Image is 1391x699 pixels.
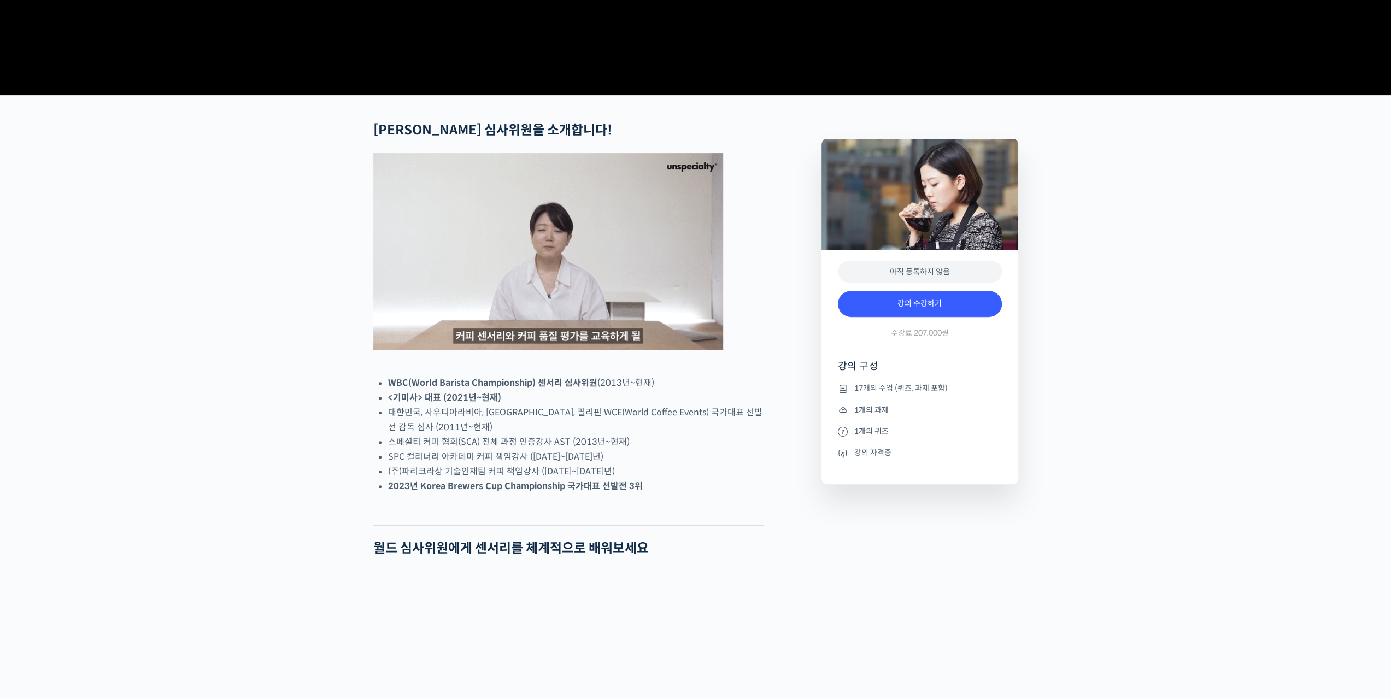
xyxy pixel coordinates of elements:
[838,291,1002,317] a: 강의 수강하기
[838,447,1002,460] li: 강의 자격증
[388,375,764,390] li: (2013년~현재)
[388,480,643,492] strong: 2023년 Korea Brewers Cup Championship 국가대표 선발전 3위
[388,449,764,464] li: SPC 컬리너리 아카데미 커피 책임강사 ([DATE]~[DATE]년)
[388,434,764,449] li: 스페셜티 커피 협회(SCA) 전체 과정 인증강사 AST (2013년~현재)
[838,425,1002,438] li: 1개의 퀴즈
[838,382,1002,395] li: 17개의 수업 (퀴즈, 과제 포함)
[34,363,41,372] span: 홈
[388,405,764,434] li: 대한민국, 사우디아라비아, [GEOGRAPHIC_DATA], 필리핀 WCE(World Coffee Events) 국가대표 선발전 감독 심사 (2011년~현재)
[388,377,597,389] strong: WBC(World Barista Championship) 센서리 심사위원
[373,540,649,556] strong: 월드 심사위원에게 센서리를 체계적으로 배워보세요
[838,261,1002,283] div: 아직 등록하지 않음
[838,403,1002,416] li: 1개의 과제
[100,363,113,372] span: 대화
[141,346,210,374] a: 설정
[72,346,141,374] a: 대화
[373,122,764,138] h2: !
[388,464,764,479] li: (주)파리크라상 기술인재팀 커피 책임강사 ([DATE]~[DATE]년)
[891,328,949,338] span: 수강료 207,000원
[388,392,501,403] strong: <기미사> 대표 (2021년~현재)
[169,363,182,372] span: 설정
[373,122,607,138] strong: [PERSON_NAME] 심사위원을 소개합니다
[838,360,1002,381] h4: 강의 구성
[3,346,72,374] a: 홈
